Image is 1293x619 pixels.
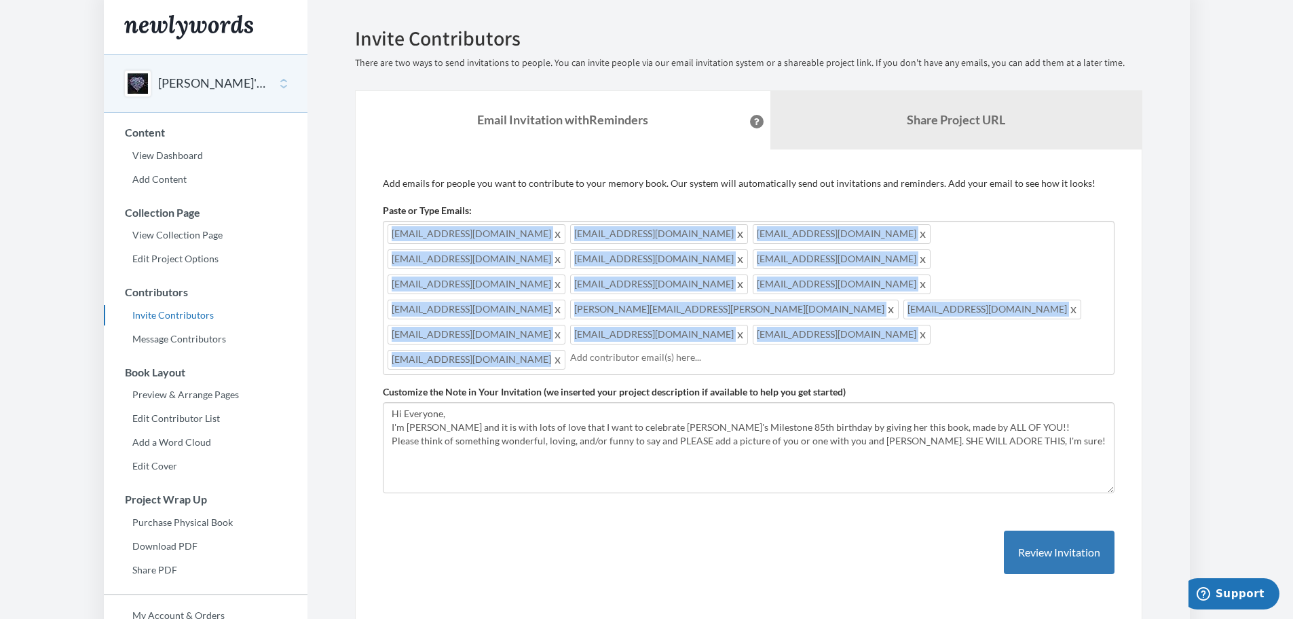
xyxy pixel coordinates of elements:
a: Edit Project Options [104,249,307,269]
input: Add contributor email(s) here... [570,350,1106,365]
iframe: Opens a widget where you can chat to one of our agents [1188,578,1279,612]
a: Share PDF [104,560,307,580]
a: Purchase Physical Book [104,512,307,533]
h2: Invite Contributors [355,27,1142,50]
p: Add emails for people you want to contribute to your memory book. Our system will automatically s... [383,177,1114,190]
textarea: Hi Everyone, I'm [PERSON_NAME] and it is with lots of love that I want to celebrate [PERSON_NAME]... [383,402,1114,493]
span: [EMAIL_ADDRESS][DOMAIN_NAME] [570,249,748,269]
a: Edit Cover [104,456,307,476]
a: Add a Word Cloud [104,432,307,453]
a: Preview & Arrange Pages [104,385,307,405]
span: [EMAIL_ADDRESS][DOMAIN_NAME] [753,224,931,244]
span: [EMAIL_ADDRESS][DOMAIN_NAME] [753,249,931,269]
a: Edit Contributor List [104,408,307,429]
button: [PERSON_NAME]'S 85th BIRTHDAY [158,75,268,92]
a: Add Content [104,169,307,190]
b: Share Project URL [907,112,1005,127]
h3: Collection Page [105,207,307,219]
label: Paste or Type Emails: [383,204,472,217]
span: [EMAIL_ADDRESS][DOMAIN_NAME] [388,249,565,269]
a: Download PDF [104,536,307,556]
span: [EMAIL_ADDRESS][DOMAIN_NAME] [388,224,565,244]
button: Review Invitation [1004,531,1114,575]
span: [EMAIL_ADDRESS][DOMAIN_NAME] [388,350,565,370]
h3: Content [105,126,307,139]
h3: Project Wrap Up [105,493,307,506]
a: View Dashboard [104,145,307,166]
strong: Email Invitation with Reminders [477,112,648,127]
span: [EMAIL_ADDRESS][DOMAIN_NAME] [753,275,931,294]
p: There are two ways to send invitations to people. You can invite people via our email invitation ... [355,56,1142,70]
h3: Book Layout [105,366,307,378]
span: [PERSON_NAME][EMAIL_ADDRESS][PERSON_NAME][DOMAIN_NAME] [570,300,899,319]
span: [EMAIL_ADDRESS][DOMAIN_NAME] [570,275,748,294]
a: Invite Contributors [104,305,307,325]
label: Customize the Note in Your Invitation (we inserted your project description if available to help ... [383,385,846,399]
span: [EMAIL_ADDRESS][DOMAIN_NAME] [753,325,931,344]
span: [EMAIL_ADDRESS][DOMAIN_NAME] [903,300,1081,319]
a: View Collection Page [104,225,307,245]
h3: Contributors [105,286,307,298]
img: Newlywords logo [124,15,253,39]
span: [EMAIL_ADDRESS][DOMAIN_NAME] [388,300,565,319]
a: Message Contributors [104,329,307,349]
span: [EMAIL_ADDRESS][DOMAIN_NAME] [388,325,565,344]
span: [EMAIL_ADDRESS][DOMAIN_NAME] [388,275,565,294]
span: [EMAIL_ADDRESS][DOMAIN_NAME] [570,325,748,344]
span: [EMAIL_ADDRESS][DOMAIN_NAME] [570,224,748,244]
